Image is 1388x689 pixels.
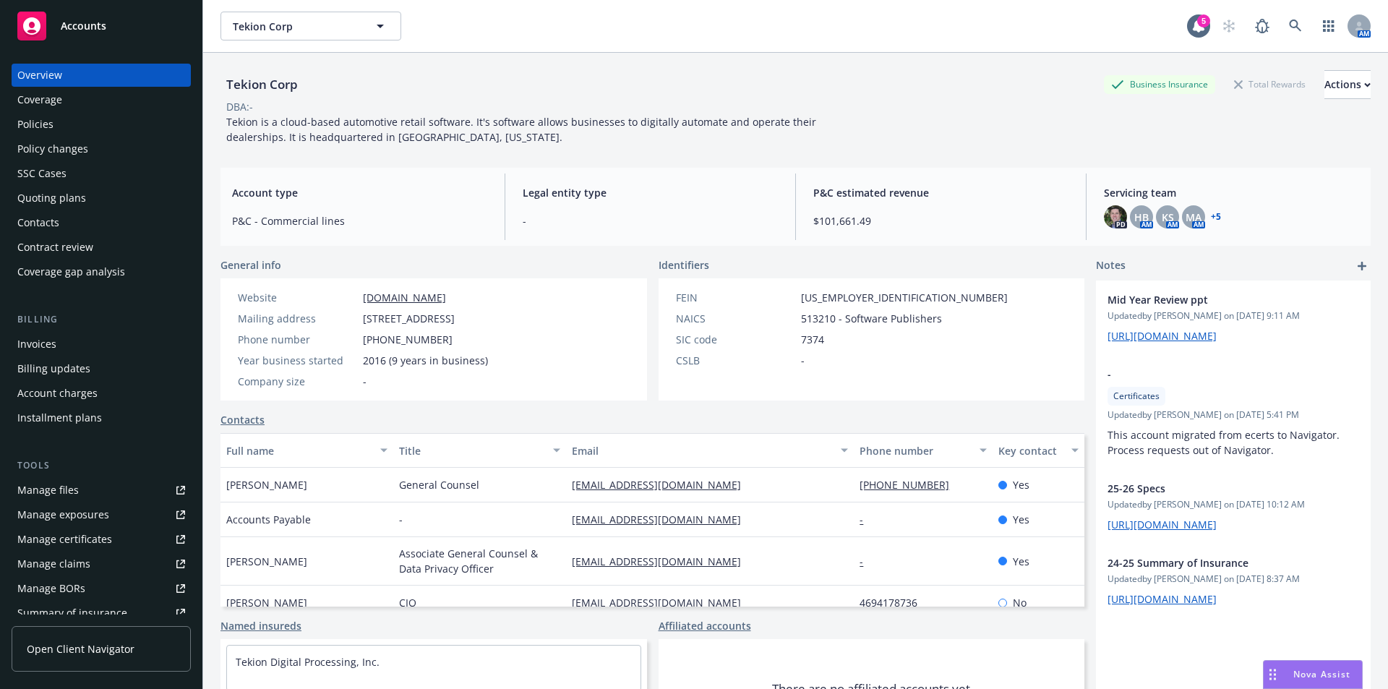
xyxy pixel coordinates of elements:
[363,374,367,389] span: -
[1013,595,1027,610] span: No
[1096,281,1371,355] div: Mid Year Review pptUpdatedby [PERSON_NAME] on [DATE] 9:11 AM[URL][DOMAIN_NAME]
[860,596,929,609] a: 4694178736
[12,88,191,111] a: Coverage
[17,577,85,600] div: Manage BORs
[860,513,875,526] a: -
[860,443,970,458] div: Phone number
[236,655,380,669] a: Tekion Digital Processing, Inc.
[226,477,307,492] span: [PERSON_NAME]
[1108,498,1359,511] span: Updated by [PERSON_NAME] on [DATE] 10:12 AM
[226,595,307,610] span: [PERSON_NAME]
[12,552,191,575] a: Manage claims
[1281,12,1310,40] a: Search
[1108,367,1321,382] span: -
[363,291,446,304] a: [DOMAIN_NAME]
[226,99,253,114] div: DBA: -
[1108,292,1321,307] span: Mid Year Review ppt
[17,260,125,283] div: Coverage gap analysis
[659,257,709,273] span: Identifiers
[27,641,134,656] span: Open Client Navigator
[12,479,191,502] a: Manage files
[1353,257,1371,275] a: add
[1096,257,1126,275] span: Notes
[1211,213,1221,221] a: +5
[226,554,307,569] span: [PERSON_NAME]
[12,64,191,87] a: Overview
[399,546,560,576] span: Associate General Counsel & Data Privacy Officer
[854,433,992,468] button: Phone number
[676,353,795,368] div: CSLB
[572,555,753,568] a: [EMAIL_ADDRESS][DOMAIN_NAME]
[860,555,875,568] a: -
[659,618,751,633] a: Affiliated accounts
[1293,668,1350,680] span: Nova Assist
[12,113,191,136] a: Policies
[17,357,90,380] div: Billing updates
[1214,12,1243,40] a: Start snowing
[12,137,191,161] a: Policy changes
[399,595,416,610] span: CIO
[17,64,62,87] div: Overview
[363,332,453,347] span: [PHONE_NUMBER]
[1096,355,1371,469] div: -CertificatesUpdatedby [PERSON_NAME] on [DATE] 5:41 PMThis account migrated from ecerts to Naviga...
[572,443,832,458] div: Email
[17,113,53,136] div: Policies
[363,311,455,326] span: [STREET_ADDRESS]
[1186,210,1201,225] span: MA
[1324,70,1371,99] button: Actions
[393,433,566,468] button: Title
[226,443,372,458] div: Full name
[993,433,1084,468] button: Key contact
[1013,512,1029,527] span: Yes
[17,528,112,551] div: Manage certificates
[220,618,301,633] a: Named insureds
[12,382,191,405] a: Account charges
[220,433,393,468] button: Full name
[12,6,191,46] a: Accounts
[1263,660,1363,689] button: Nova Assist
[17,333,56,356] div: Invoices
[801,332,824,347] span: 7374
[813,213,1068,228] span: $101,661.49
[12,260,191,283] a: Coverage gap analysis
[1096,469,1371,544] div: 25-26 SpecsUpdatedby [PERSON_NAME] on [DATE] 10:12 AM[URL][DOMAIN_NAME]
[12,406,191,429] a: Installment plans
[1108,518,1217,531] a: [URL][DOMAIN_NAME]
[17,162,67,185] div: SSC Cases
[61,20,106,32] span: Accounts
[1227,75,1313,93] div: Total Rewards
[238,332,357,347] div: Phone number
[12,528,191,551] a: Manage certificates
[572,478,753,492] a: [EMAIL_ADDRESS][DOMAIN_NAME]
[17,406,102,429] div: Installment plans
[232,185,487,200] span: Account type
[1108,573,1359,586] span: Updated by [PERSON_NAME] on [DATE] 8:37 AM
[1134,210,1149,225] span: HB
[523,185,778,200] span: Legal entity type
[572,596,753,609] a: [EMAIL_ADDRESS][DOMAIN_NAME]
[1096,544,1371,618] div: 24-25 Summary of InsuranceUpdatedby [PERSON_NAME] on [DATE] 8:37 AM[URL][DOMAIN_NAME]
[220,257,281,273] span: General info
[12,458,191,473] div: Tools
[12,333,191,356] a: Invoices
[17,552,90,575] div: Manage claims
[1324,71,1371,98] div: Actions
[676,290,795,305] div: FEIN
[1013,477,1029,492] span: Yes
[220,412,265,427] a: Contacts
[17,187,86,210] div: Quoting plans
[676,311,795,326] div: NAICS
[12,236,191,259] a: Contract review
[12,503,191,526] a: Manage exposures
[238,353,357,368] div: Year business started
[226,512,311,527] span: Accounts Payable
[1314,12,1343,40] a: Switch app
[17,382,98,405] div: Account charges
[17,236,93,259] div: Contract review
[1104,185,1359,200] span: Servicing team
[1162,210,1174,225] span: KS
[801,353,805,368] span: -
[12,187,191,210] a: Quoting plans
[12,312,191,327] div: Billing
